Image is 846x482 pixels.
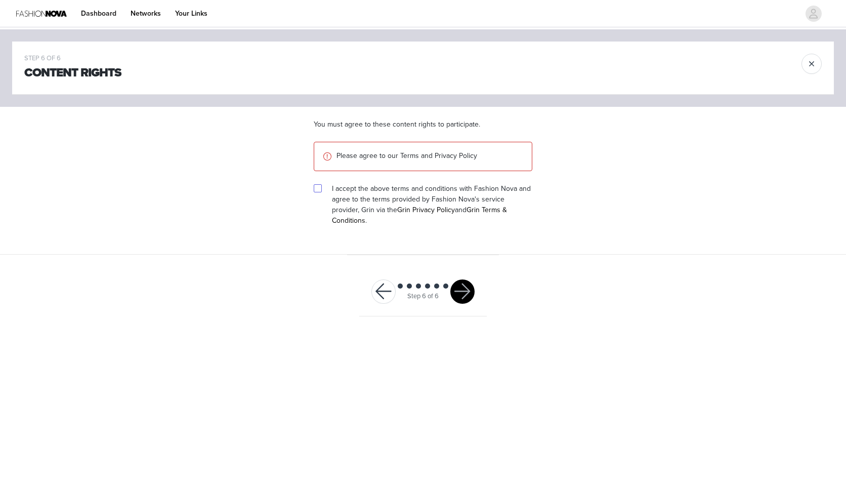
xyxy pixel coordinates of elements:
p: You must agree to these content rights to participate. [314,119,532,130]
a: Networks [124,2,167,25]
h1: Content Rights [24,64,121,82]
div: STEP 6 OF 6 [24,54,121,64]
span: I accept the above terms and conditions with Fashion Nova and agree to the terms provided by Fash... [332,184,531,225]
a: Grin Privacy Policy [397,206,455,214]
img: Fashion Nova Logo [16,2,67,25]
a: Dashboard [75,2,122,25]
div: Step 6 of 6 [407,292,439,302]
p: Please agree to our Terms and Privacy Policy [336,150,524,161]
a: Your Links [169,2,214,25]
div: avatar [809,6,818,22]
